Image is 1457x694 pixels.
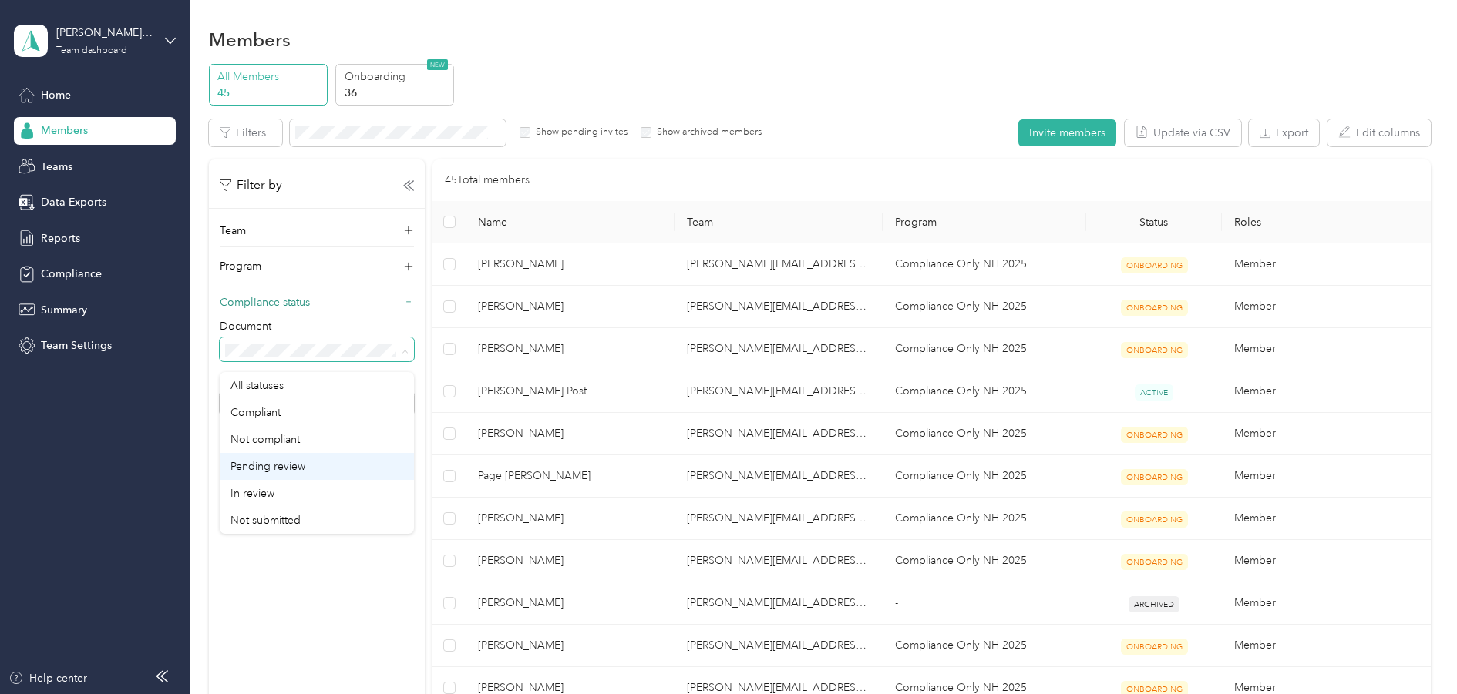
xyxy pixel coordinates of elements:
td: Compliance Only NH 2025 [883,286,1086,328]
td: Compliance Only NH 2025 [883,498,1086,540]
p: Program [220,258,261,274]
td: Compliance Only NH 2025 [883,540,1086,582]
span: ONBOARDING [1121,511,1188,528]
span: Not compliant [230,433,300,446]
label: Show pending invites [530,126,628,139]
span: ACTIVE [1135,384,1173,401]
td: Member [1222,328,1431,370]
td: Compliance Only NH 2025 [883,243,1086,286]
span: Pending review [230,460,305,473]
td: ONBOARDING [1086,455,1222,498]
td: Compliance Only NH 2025 [883,413,1086,455]
span: [PERSON_NAME] Post [478,383,662,400]
p: Filter by [220,176,282,195]
td: Member [1222,413,1431,455]
th: Program [883,201,1086,243]
td: diedre.heath@navenhealth.com [675,540,883,582]
td: Kylie Ballard [466,498,675,540]
span: ONBOARDING [1121,554,1188,570]
td: - [883,582,1086,625]
td: ONBOARDING [1086,286,1222,328]
td: Compliance Only NH 2025 [883,455,1086,498]
td: Andrea Hudson [466,286,675,328]
span: ONBOARDING [1121,257,1188,273]
td: diedre.heath@navenhealth.com [675,582,883,625]
span: [PERSON_NAME] [478,595,662,612]
td: Member [1222,370,1431,413]
span: Compliance [41,266,102,282]
td: Member [1222,498,1431,540]
span: [PERSON_NAME] [478,425,662,442]
span: ARCHIVED [1129,596,1179,612]
td: ONBOARDING [1086,540,1222,582]
span: ONBOARDING [1121,427,1188,443]
span: [PERSON_NAME] [478,637,662,654]
button: Filters [209,119,282,146]
td: Member [1222,455,1431,498]
span: Team Settings [41,337,112,354]
td: diedre.heath@navenhealth.com [675,455,883,498]
td: diedre.heath@navenhealth.com [675,243,883,286]
p: 45 [217,85,322,101]
span: Page [PERSON_NAME] [478,468,662,484]
span: Teams [41,159,72,175]
td: diedre.heath@navenhealth.com [675,370,883,413]
td: diedre.heath@navenhealth.com [675,286,883,328]
td: Member [1222,625,1431,667]
button: Invite members [1018,119,1116,146]
span: [PERSON_NAME] [478,552,662,569]
iframe: Everlance-gr Chat Button Frame [1371,608,1457,694]
span: NEW [427,59,448,70]
div: [PERSON_NAME][EMAIL_ADDRESS][PERSON_NAME][DOMAIN_NAME] [56,25,153,41]
button: Edit columns [1327,119,1431,146]
th: Status [1086,201,1222,243]
td: Stephanie Ragsdale [466,540,675,582]
span: [PERSON_NAME] [478,298,662,315]
td: diedre.heath@navenhealth.com [675,625,883,667]
span: Summary [41,302,87,318]
button: Export [1249,119,1319,146]
span: [PERSON_NAME] [478,256,662,273]
th: Roles [1222,201,1431,243]
td: ONBOARDING [1086,413,1222,455]
p: Team [220,223,246,239]
p: 45 Total members [445,172,530,189]
th: Name [466,201,674,243]
h1: Members [209,32,291,48]
span: ONBOARDING [1121,300,1188,316]
td: Callie Post [466,370,675,413]
span: ONBOARDING [1121,469,1188,485]
td: Compliance Only NH 2025 [883,370,1086,413]
td: Member [1222,286,1431,328]
td: ONBOARDING [1086,625,1222,667]
td: diedre.heath@navenhealth.com [675,328,883,370]
p: 36 [345,85,449,101]
td: Timothy Wollenberg [466,243,675,286]
span: ONBOARDING [1121,342,1188,358]
span: [PERSON_NAME] [478,340,662,357]
td: diedre.heath@navenhealth.com [675,498,883,540]
p: Compliance status [220,294,310,310]
span: Reports [41,230,80,246]
td: Compliance Only NH 2025 [883,625,1086,667]
td: Andrew Krause [466,413,675,455]
td: Trisha Ridgell [466,625,675,667]
span: Home [41,87,71,103]
button: Update via CSV [1125,119,1241,146]
td: Page Dobrowolski [466,455,675,498]
span: Not submitted [230,514,301,527]
td: Brittany Schnieders [466,582,675,625]
span: In review [230,487,274,500]
td: diedre.heath@navenhealth.com [675,413,883,455]
button: Help center [8,670,87,686]
td: ONBOARDING [1086,498,1222,540]
td: Wendy Owen [466,328,675,370]
label: Show archived members [651,126,762,139]
td: Compliance Only NH 2025 [883,328,1086,370]
span: [PERSON_NAME] [478,510,662,527]
td: Member [1222,582,1431,625]
td: Member [1222,243,1431,286]
td: ONBOARDING [1086,243,1222,286]
th: Team [675,201,883,243]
